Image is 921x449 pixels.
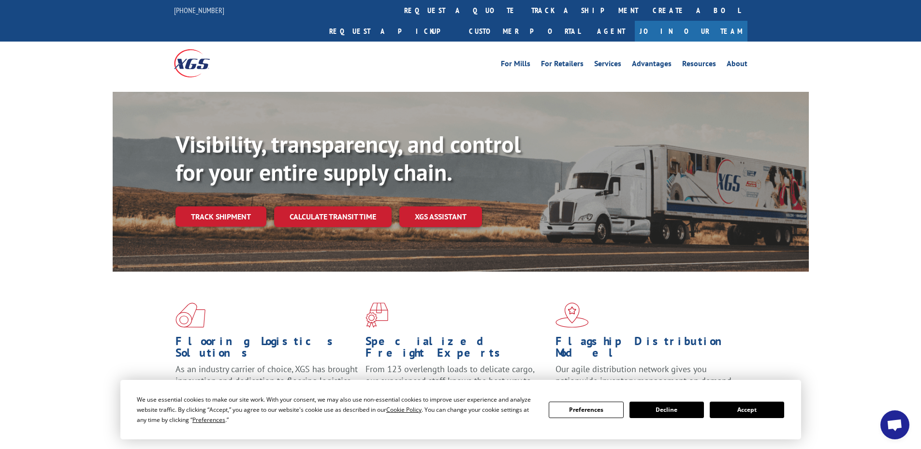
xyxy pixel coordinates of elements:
[629,402,704,418] button: Decline
[632,60,672,71] a: Advantages
[549,402,623,418] button: Preferences
[365,363,548,406] p: From 123 overlength loads to delicate cargo, our experienced staff knows the best way to move you...
[192,416,225,424] span: Preferences
[501,60,530,71] a: For Mills
[399,206,482,227] a: XGS ASSISTANT
[462,21,587,42] a: Customer Portal
[175,129,521,187] b: Visibility, transparency, and control for your entire supply chain.
[365,335,548,363] h1: Specialized Freight Experts
[175,206,266,227] a: Track shipment
[175,303,205,328] img: xgs-icon-total-supply-chain-intelligence-red
[120,380,801,439] div: Cookie Consent Prompt
[175,335,358,363] h1: Flooring Logistics Solutions
[682,60,716,71] a: Resources
[880,410,909,439] a: Open chat
[365,303,388,328] img: xgs-icon-focused-on-flooring-red
[322,21,462,42] a: Request a pickup
[556,303,589,328] img: xgs-icon-flagship-distribution-model-red
[541,60,584,71] a: For Retailers
[587,21,635,42] a: Agent
[594,60,621,71] a: Services
[556,335,738,363] h1: Flagship Distribution Model
[556,363,733,386] span: Our agile distribution network gives you nationwide inventory management on demand.
[710,402,784,418] button: Accept
[137,394,537,425] div: We use essential cookies to make our site work. With your consent, we may also use non-essential ...
[174,5,224,15] a: [PHONE_NUMBER]
[386,406,422,414] span: Cookie Policy
[635,21,747,42] a: Join Our Team
[727,60,747,71] a: About
[175,363,358,398] span: As an industry carrier of choice, XGS has brought innovation and dedication to flooring logistics...
[274,206,392,227] a: Calculate transit time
